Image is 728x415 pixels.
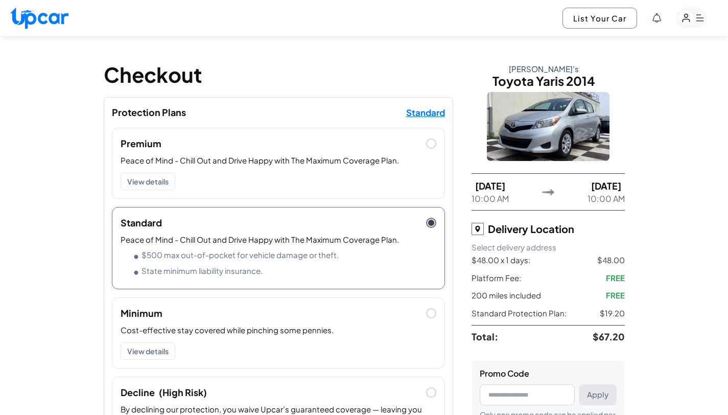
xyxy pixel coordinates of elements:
[121,385,207,400] h3: Decline
[121,325,436,340] li: Cost-effective stay covered while pinching some pennies.
[472,255,530,266] span: $48.00 x 1 days:
[487,92,609,161] img: Car
[121,216,162,230] h3: Standard
[121,306,162,320] h3: Minimum
[588,193,625,205] span: 10:00 AM
[472,308,567,319] span: Standard Protection Plan:
[472,290,541,302] span: 200 miles included
[472,193,509,205] span: 10:00 AM
[472,223,484,235] img: Location Icon
[472,240,625,255] p: Select delivery address
[121,136,161,151] h3: Premium
[121,342,175,360] button: View details
[121,234,436,250] li: Peace of Mind - Chill Out and Drive Happy with The Maximum Coverage Plan.
[159,386,207,398] span: (High Risk)
[606,272,625,284] span: FREE
[597,255,625,266] span: $48.00
[142,265,263,277] span: State minimum liability insurance.
[472,272,521,284] span: Platform Fee:
[600,308,625,319] span: $19.20
[480,368,617,378] h3: Promo Code
[562,8,637,29] button: List Your Car
[121,155,436,171] li: Peace of Mind - Chill Out and Drive Happy with The Maximum Coverage Plan.
[133,268,139,274] span: •
[104,62,453,87] h1: Checkout
[406,105,445,120] span: Standard
[593,330,625,344] span: $67.20
[542,186,554,198] img: Arrow Icon
[579,384,617,405] button: Apply
[472,330,498,344] span: Total:
[591,179,621,193] strong: [DATE]
[492,64,595,74] h4: [PERSON_NAME] 's
[492,74,595,88] h3: Toyota Yaris 2014
[112,105,445,120] h3: Protection Plans
[606,290,625,302] span: FREE
[142,249,339,261] span: $500 max out-of-pocket for vehicle damage or theft.
[121,173,175,190] button: View details
[472,223,625,235] h3: Delivery Location
[10,7,68,29] img: Upcar Logo
[475,179,505,193] strong: [DATE]
[133,252,139,258] span: •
